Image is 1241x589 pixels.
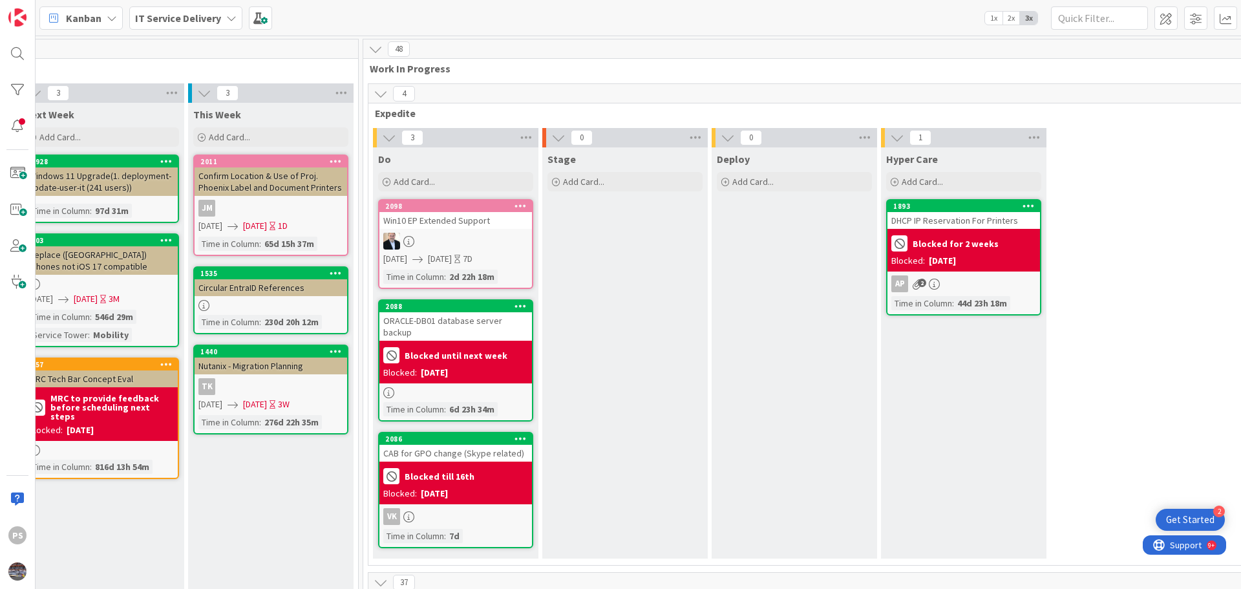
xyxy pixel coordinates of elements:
div: 1893DHCP IP Reservation For Printers [887,200,1040,229]
div: 9+ [65,5,72,16]
span: [DATE] [243,398,267,411]
img: avatar [8,562,27,581]
span: 3 [217,85,239,101]
span: Add Card... [39,131,81,143]
div: 546d 29m [92,310,136,324]
div: MRC Tech Bar Concept Eval [25,370,178,387]
span: 2x [1002,12,1020,25]
span: : [259,315,261,329]
div: 97d 31m [92,204,132,218]
div: Time in Column [383,402,444,416]
div: [DATE] [421,366,448,380]
div: VK [379,508,532,525]
div: 257 [25,359,178,370]
b: Blocked till 16th [405,472,474,481]
span: 3x [1020,12,1037,25]
div: HO [379,233,532,250]
span: [DATE] [243,219,267,233]
div: [DATE] [421,487,448,500]
span: : [952,296,954,310]
div: 1440Nutanix - Migration Planning [195,346,347,374]
div: 1928 [25,156,178,167]
div: 2088 [385,302,532,311]
span: : [90,204,92,218]
div: 1535 [200,269,347,278]
div: Replace ([GEOGRAPHIC_DATA]) iPhones not iOS 17 compatible [25,246,178,275]
div: Get Started [1166,513,1214,526]
div: 257MRC Tech Bar Concept Eval [25,359,178,387]
span: : [259,237,261,251]
span: 1x [985,12,1002,25]
div: 6d 23h 34m [446,402,498,416]
b: Blocked until next week [405,351,507,360]
div: DHCP IP Reservation For Printers [887,212,1040,229]
div: Nutanix - Migration Planning [195,358,347,374]
div: 2011Confirm Location & Use of Proj. Phoenix Label and Document Printers [195,156,347,196]
span: 0 [571,130,593,145]
div: 257 [31,360,178,369]
div: 2088ORACLE-DB01 database server backup [379,301,532,341]
div: ORACLE-DB01 database server backup [379,312,532,341]
div: Win10 EP Extended Support [379,212,532,229]
div: Blocked: [891,254,925,268]
div: Service Tower [29,328,88,342]
span: Stage [547,153,576,166]
span: Add Card... [732,176,774,187]
div: 2086 [379,433,532,445]
div: VK [383,508,400,525]
div: 2 [1213,506,1225,517]
span: This Week [193,108,241,121]
span: : [90,310,92,324]
div: TK [195,378,347,395]
div: Time in Column [891,296,952,310]
span: : [444,270,446,284]
span: 0 [740,130,762,145]
div: 7D [463,252,472,266]
div: Time in Column [383,529,444,543]
div: 2098 [385,202,532,211]
input: Quick Filter... [1051,6,1148,30]
div: [DATE] [929,254,956,268]
span: Add Card... [209,131,250,143]
div: Time in Column [29,204,90,218]
span: 3 [401,130,423,145]
div: 2011 [195,156,347,167]
span: [DATE] [198,398,222,411]
span: Add Card... [902,176,943,187]
div: 65d 15h 37m [261,237,317,251]
img: HO [383,233,400,250]
div: Blocked: [29,423,63,437]
div: 1D [278,219,288,233]
div: 1535 [195,268,347,279]
div: 2098Win10 EP Extended Support [379,200,532,229]
div: 1893 [893,202,1040,211]
div: 903 [31,236,178,245]
div: 816d 13h 54m [92,460,153,474]
div: Time in Column [383,270,444,284]
div: 2086CAB for GPO change (Skype related) [379,433,532,462]
div: Time in Column [198,415,259,429]
span: : [90,460,92,474]
div: JM [198,200,215,217]
span: [DATE] [383,252,407,266]
span: Next Week [24,108,74,121]
div: Windows 11 Upgrade(1. deployment-update-user-it (241 users)) [25,167,178,196]
span: : [259,415,261,429]
div: 1893 [887,200,1040,212]
div: 1928Windows 11 Upgrade(1. deployment-update-user-it (241 users)) [25,156,178,196]
div: PS [8,526,27,544]
div: [DATE] [67,423,94,437]
div: Mobility [90,328,132,342]
div: 2088 [379,301,532,312]
div: 2011 [200,157,347,166]
div: 1440 [195,346,347,358]
div: 7d [446,529,463,543]
div: Circular EntraID References [195,279,347,296]
span: Support [27,2,59,17]
div: Time in Column [198,237,259,251]
img: Visit kanbanzone.com [8,8,27,27]
div: 276d 22h 35m [261,415,322,429]
span: [DATE] [198,219,222,233]
div: Confirm Location & Use of Proj. Phoenix Label and Document Printers [195,167,347,196]
div: 1928 [31,157,178,166]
